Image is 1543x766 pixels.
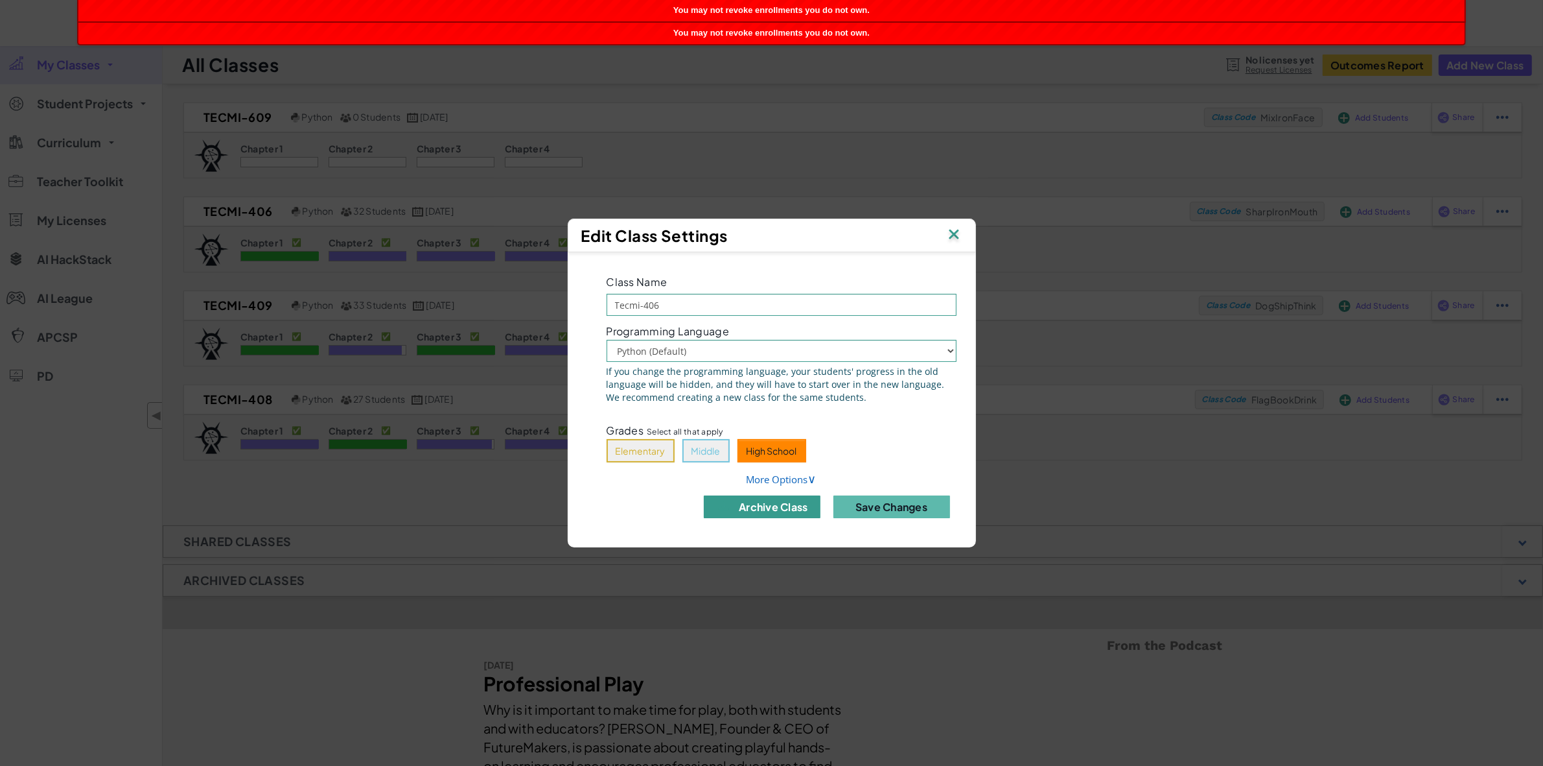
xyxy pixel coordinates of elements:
[673,28,870,38] span: You may not revoke enrollments you do not own.
[607,439,675,462] button: Elementary
[607,326,729,337] span: Programming Language
[704,496,820,518] button: archive class
[607,365,957,404] span: If you change the programming language, your students' progress in the old language will be hidde...
[647,425,723,438] span: Select all that apply
[607,424,644,437] span: Grades
[715,499,732,515] img: IconArchive.svg
[946,226,962,245] img: IconClose.svg
[607,275,667,289] span: Class Name
[673,5,870,15] span: You may not revoke enrollments you do not own.
[808,471,817,486] span: ∨
[833,496,950,518] button: Save Changes
[737,439,806,462] button: High School
[581,226,728,245] span: Edit Class Settings
[747,473,817,486] a: More Options
[682,439,730,462] button: Middle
